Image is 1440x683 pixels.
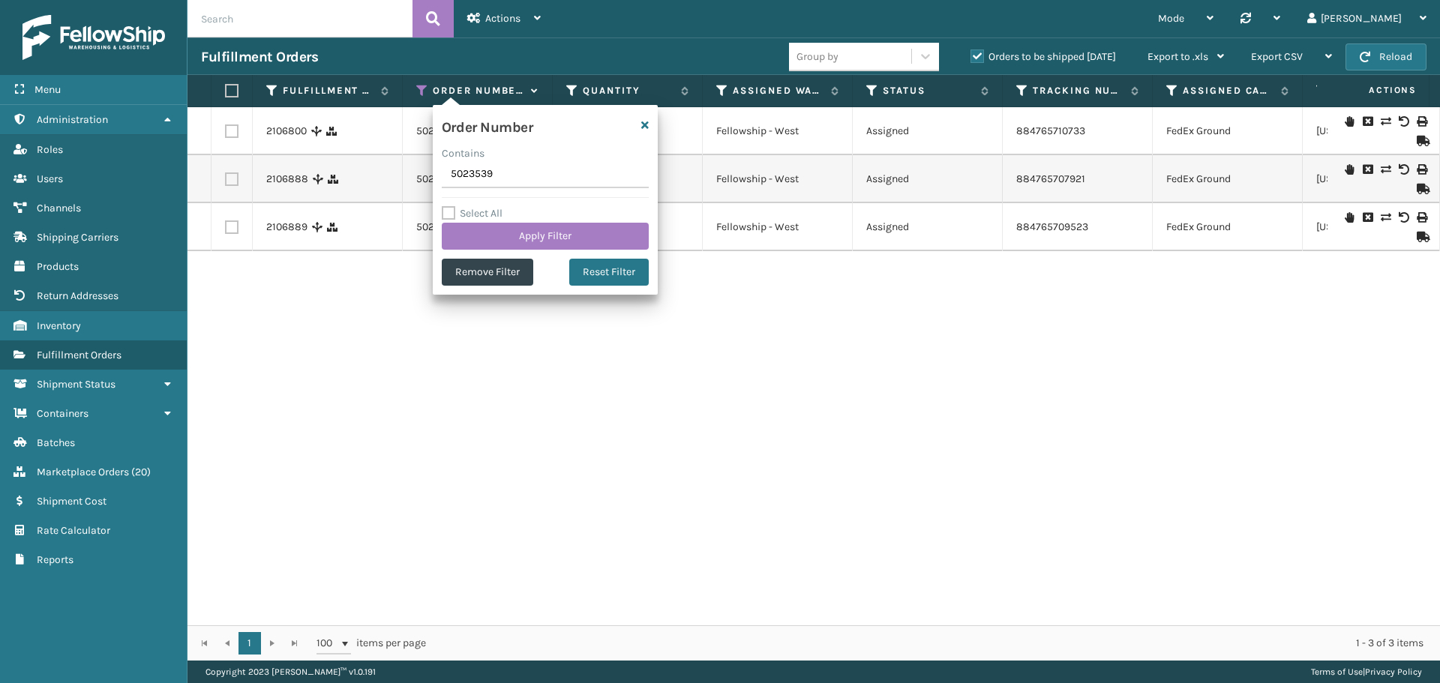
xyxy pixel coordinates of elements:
span: Actions [485,12,520,25]
span: ( 20 ) [131,466,151,478]
i: Void Label [1399,212,1408,223]
p: Copyright 2023 [PERSON_NAME]™ v 1.0.191 [205,661,376,683]
span: Mode [1158,12,1184,25]
div: | [1311,661,1422,683]
i: Print Label [1417,164,1426,175]
td: Assigned [853,203,1003,251]
a: 884765707921 [1016,172,1085,185]
a: 884765709523 [1016,220,1088,233]
i: Request to Be Cancelled [1363,116,1372,127]
i: Mark as Shipped [1417,232,1426,242]
td: FedEx Ground [1153,203,1303,251]
span: Shipping Carriers [37,231,118,244]
div: 1 - 3 of 3 items [447,636,1423,651]
i: Print Label [1417,212,1426,223]
h4: Order Number [442,114,532,136]
span: Users [37,172,63,185]
i: Mark as Shipped [1417,136,1426,146]
label: Quantity [583,84,673,97]
span: Channels [37,202,81,214]
i: Change shipping [1381,116,1390,127]
button: Reset Filter [569,259,649,286]
label: Status [883,84,973,97]
span: Administration [37,113,108,126]
label: Assigned Carrier Service [1183,84,1273,97]
label: Fulfillment Order Id [283,84,373,97]
span: Containers [37,407,88,420]
span: Marketplace Orders [37,466,129,478]
a: 2106800 [266,124,307,139]
a: 2106888 [266,172,308,187]
span: Shipment Cost [37,495,106,508]
i: Print Label [1417,116,1426,127]
span: Return Addresses [37,289,118,302]
label: Orders to be shipped [DATE] [970,50,1116,63]
button: Reload [1345,43,1426,70]
a: 5023539 [416,124,458,139]
a: 5023539 [416,172,458,187]
span: Roles [37,143,63,156]
td: FedEx Ground [1153,107,1303,155]
label: Tracking Number [1033,84,1123,97]
td: Fellowship - West [703,203,853,251]
a: 1 [238,632,261,655]
i: Request to Be Cancelled [1363,164,1372,175]
i: Change shipping [1381,164,1390,175]
label: Order Number [433,84,523,97]
a: Privacy Policy [1365,667,1422,677]
td: Assigned [853,107,1003,155]
button: Remove Filter [442,259,533,286]
span: Actions [1321,78,1426,103]
i: Void Label [1399,116,1408,127]
label: Assigned Warehouse [733,84,823,97]
td: Assigned [853,155,1003,203]
i: Request to Be Cancelled [1363,212,1372,223]
span: Export CSV [1251,50,1303,63]
label: Select All [442,207,502,220]
span: Shipment Status [37,378,115,391]
h3: Fulfillment Orders [201,48,318,66]
input: Type the text you wish to filter on [442,161,649,188]
span: Products [37,260,79,273]
i: On Hold [1345,212,1354,223]
span: items per page [316,632,426,655]
span: 100 [316,636,339,651]
a: Terms of Use [1311,667,1363,677]
span: Reports [37,553,73,566]
a: 5023539 [416,220,458,235]
img: logo [22,15,165,60]
i: Void Label [1399,164,1408,175]
span: Menu [34,83,61,96]
span: Batches [37,436,75,449]
span: Rate Calculator [37,524,110,537]
i: Change shipping [1381,212,1390,223]
span: Inventory [37,319,81,332]
a: 884765710733 [1016,124,1085,137]
span: Export to .xls [1147,50,1208,63]
div: Group by [796,49,838,64]
a: 2106889 [266,220,307,235]
i: On Hold [1345,116,1354,127]
label: Contains [442,145,484,161]
td: Fellowship - West [703,107,853,155]
button: Apply Filter [442,223,649,250]
i: Mark as Shipped [1417,184,1426,194]
i: On Hold [1345,164,1354,175]
td: FedEx Ground [1153,155,1303,203]
span: Fulfillment Orders [37,349,121,361]
td: Fellowship - West [703,155,853,203]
